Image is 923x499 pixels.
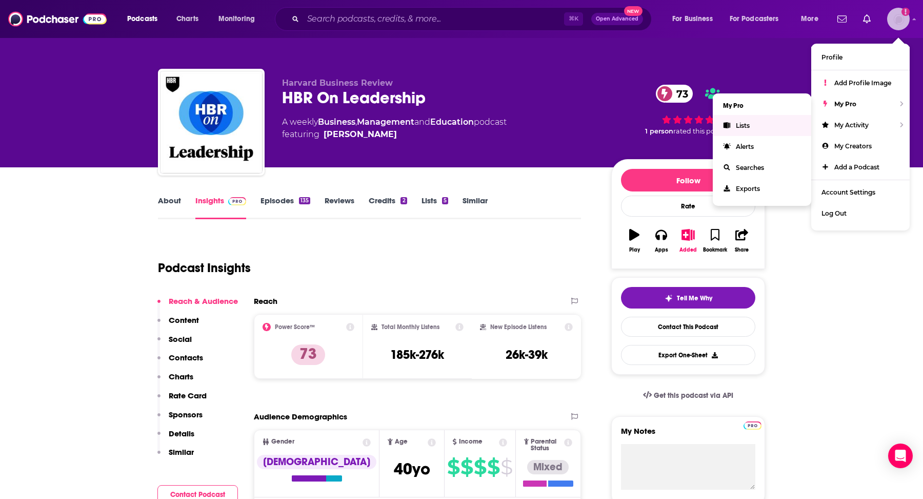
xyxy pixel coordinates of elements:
h2: New Episode Listens [490,323,547,331]
a: Show notifications dropdown [859,10,875,28]
div: Search podcasts, credits, & more... [285,7,661,31]
a: Account Settings [811,182,910,203]
button: Sponsors [157,410,203,429]
p: Sponsors [169,410,203,419]
span: For Podcasters [730,12,779,26]
h3: 185k-276k [390,347,444,362]
button: Details [157,429,194,448]
button: tell me why sparkleTell Me Why [621,287,755,309]
div: Apps [655,247,668,253]
span: New [624,6,643,16]
span: 1 person [645,127,673,135]
h2: Reach [254,296,277,306]
span: Parental Status [531,438,562,452]
span: Logged in as TeemsPR [887,8,910,30]
span: and [414,117,430,127]
div: Rate [621,196,755,217]
button: Open AdvancedNew [591,13,643,25]
button: Apps [648,222,674,259]
button: Rate Card [157,391,207,410]
span: $ [447,459,459,475]
div: Bookmark [703,247,727,253]
a: Credits2 [369,196,407,219]
div: Added [679,247,697,253]
span: My Pro [834,100,856,108]
a: Charts [170,11,205,27]
a: Add a Podcast [811,157,910,178]
a: Similar [463,196,488,219]
p: Content [169,315,199,325]
a: [PERSON_NAME] [324,128,397,141]
h2: Power Score™ [275,323,315,331]
img: Podchaser Pro [744,421,761,430]
p: 73 [291,344,325,365]
button: Similar [157,447,194,466]
a: InsightsPodchaser Pro [195,196,246,219]
a: Show notifications dropdown [833,10,851,28]
span: featuring [282,128,507,141]
button: Bookmark [701,222,728,259]
span: Age [395,438,408,445]
button: Added [675,222,701,259]
p: Details [169,429,194,438]
span: $ [487,459,499,475]
span: Podcasts [127,12,157,26]
a: Lists5 [422,196,448,219]
button: Follow [621,169,755,191]
span: My Creators [834,142,872,150]
span: rated this podcast [673,127,733,135]
span: Gender [271,438,294,445]
span: $ [460,459,473,475]
img: Podchaser - Follow, Share and Rate Podcasts [8,9,107,29]
button: open menu [665,11,726,27]
svg: Add a profile image [901,8,910,16]
a: Reviews [325,196,354,219]
span: , [355,117,357,127]
button: open menu [211,11,268,27]
div: Mixed [527,460,569,474]
div: A weekly podcast [282,116,507,141]
a: Education [430,117,474,127]
input: Search podcasts, credits, & more... [303,11,564,27]
button: Social [157,334,192,353]
button: Contacts [157,353,203,372]
a: Management [357,117,414,127]
a: HBR On Leadership [160,71,263,174]
span: 73 [666,85,693,103]
button: open menu [723,11,794,27]
span: Open Advanced [596,16,638,22]
a: Episodes135 [260,196,310,219]
h1: Podcast Insights [158,260,251,276]
a: My Creators [811,136,910,157]
img: Podchaser Pro [228,197,246,205]
h3: 26k-39k [506,347,548,362]
p: Rate Card [169,391,207,400]
div: 2 [400,197,407,204]
span: Income [459,438,483,445]
span: Profile [821,53,842,61]
span: ⌘ K [564,12,583,26]
span: Harvard Business Review [282,78,393,88]
span: Add Profile Image [834,79,891,87]
div: Open Intercom Messenger [888,444,913,468]
button: Play [621,222,648,259]
a: Add Profile Image [811,72,910,93]
div: Play [629,247,640,253]
button: open menu [794,11,831,27]
span: Add a Podcast [834,163,879,171]
button: Reach & Audience [157,296,238,315]
button: open menu [120,11,171,27]
button: Charts [157,372,193,391]
img: User Profile [887,8,910,30]
a: Profile [811,47,910,68]
div: Share [735,247,749,253]
p: Contacts [169,353,203,362]
span: More [801,12,818,26]
span: For Business [672,12,713,26]
button: Show profile menu [887,8,910,30]
span: 40 yo [394,459,430,479]
span: Log Out [821,209,847,217]
span: $ [500,459,512,475]
p: Social [169,334,192,344]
